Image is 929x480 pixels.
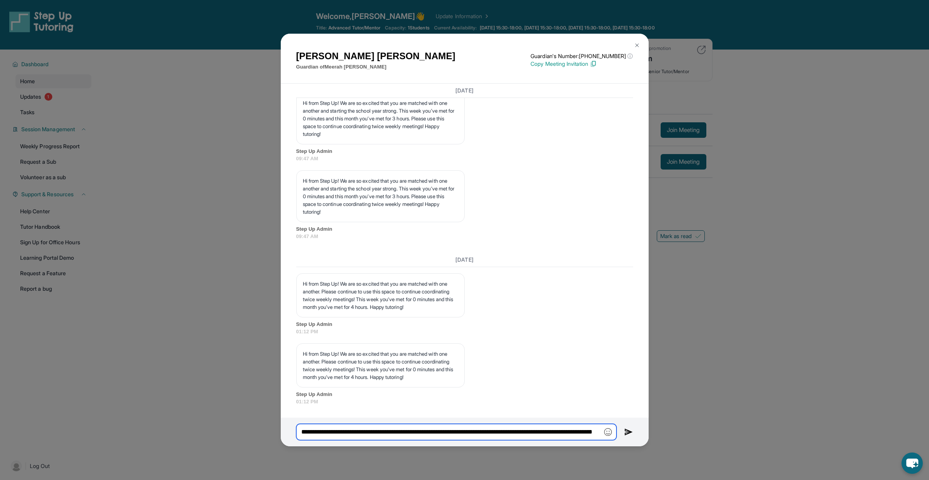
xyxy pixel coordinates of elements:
img: Close Icon [634,42,640,48]
p: Hi from Step Up! We are so excited that you are matched with one another. Please continue to use ... [303,280,458,311]
span: Step Up Admin [296,391,633,398]
p: Guardian of Meerah [PERSON_NAME] [296,63,455,71]
span: 01:12 PM [296,328,633,336]
span: 01:12 PM [296,398,633,406]
h3: [DATE] [296,87,633,94]
span: Step Up Admin [296,147,633,155]
p: Hi from Step Up! We are so excited that you are matched with one another and starting the school ... [303,99,458,138]
img: Emoji [604,428,612,436]
p: Guardian's Number: [PHONE_NUMBER] [531,52,633,60]
span: 09:47 AM [296,155,633,163]
p: Hi from Step Up! We are so excited that you are matched with one another. Please continue to use ... [303,350,458,381]
span: ⓘ [627,52,633,60]
img: Copy Icon [590,60,597,67]
span: 09:47 AM [296,233,633,240]
span: Step Up Admin [296,225,633,233]
h1: [PERSON_NAME] [PERSON_NAME] [296,49,455,63]
button: chat-button [902,453,923,474]
p: Copy Meeting Invitation [531,60,633,68]
img: Send icon [624,427,633,437]
h3: [DATE] [296,256,633,264]
span: Step Up Admin [296,321,633,328]
p: Hi from Step Up! We are so excited that you are matched with one another and starting the school ... [303,177,458,216]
